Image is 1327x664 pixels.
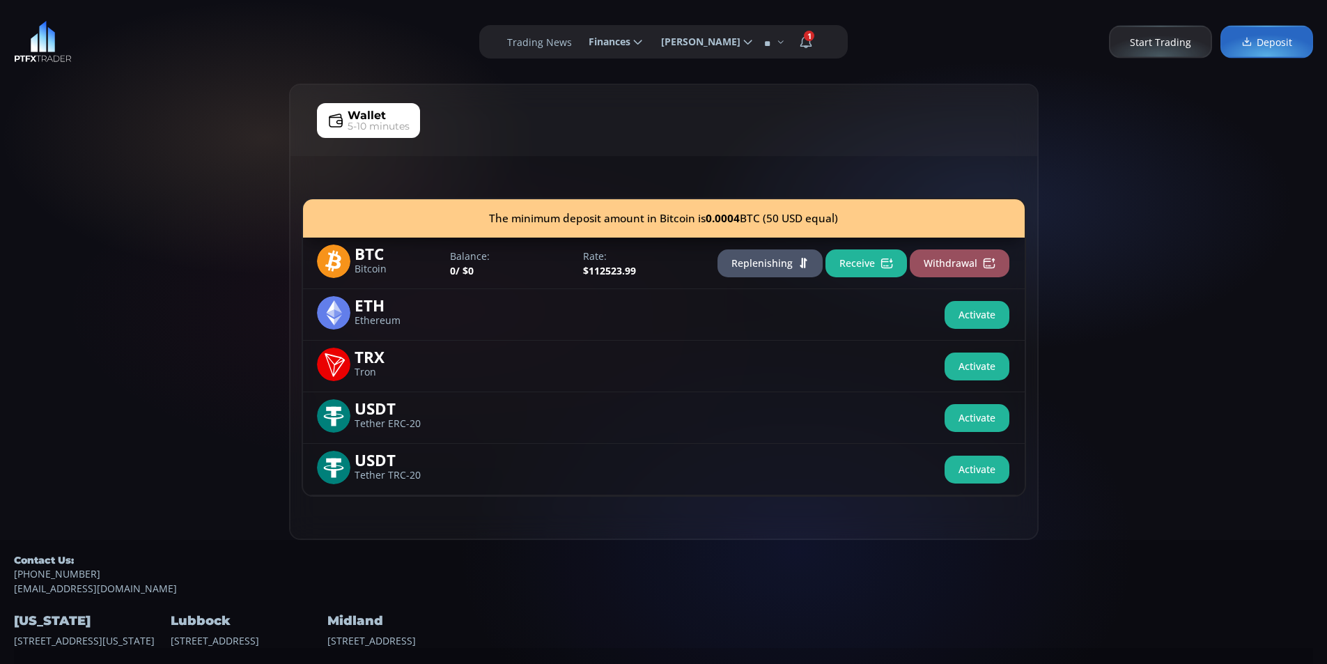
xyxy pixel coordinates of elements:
button: Withdrawal [910,249,1009,277]
div: [EMAIL_ADDRESS][DOMAIN_NAME] [14,554,1313,596]
div: $112523.99 [576,249,709,278]
div: [STREET_ADDRESS] [171,596,324,647]
span: ETH [355,296,440,312]
div: The minimum deposit amount in Bitcoin is BTC (50 USD equal) [303,199,1025,238]
span: Deposit [1241,35,1292,49]
span: Tether TRC-20 [355,471,440,480]
span: Bitcoin [355,265,440,274]
span: USDT [355,451,440,467]
label: Trading News [507,35,572,49]
span: Start Trading [1130,35,1191,49]
a: [PHONE_NUMBER] [14,566,1313,581]
span: Finances [579,28,630,56]
button: Activate [945,353,1009,380]
div: [STREET_ADDRESS] [327,596,481,647]
div: [STREET_ADDRESS][US_STATE] [14,596,167,647]
span: [PERSON_NAME] [651,28,740,56]
span: Ethereum [355,316,440,325]
a: Wallet5-10 minutes [317,103,420,138]
button: Activate [945,301,1009,329]
span: TRX [355,348,440,364]
span: USDT [355,399,440,415]
label: Rate: [583,249,702,263]
a: Deposit [1220,26,1313,59]
label: Balance: [450,249,569,263]
button: Activate [945,404,1009,432]
button: Receive [825,249,907,277]
span: Tron [355,368,440,377]
a: Start Trading [1109,26,1212,59]
h5: Contact Us: [14,554,1313,566]
img: LOGO [14,21,72,63]
button: Replenishing [717,249,823,277]
div: 0 [443,249,576,278]
span: Wallet [348,107,386,124]
h4: Lubbock [171,610,324,633]
button: Activate [945,456,1009,484]
span: / $0 [456,264,474,277]
h4: [US_STATE] [14,610,167,633]
span: 5-10 minutes [348,119,410,134]
b: 0.0004 [706,211,740,226]
span: 1 [804,31,814,41]
span: BTC [355,245,440,261]
h4: Midland [327,610,481,633]
span: Tether ERC-20 [355,419,440,428]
